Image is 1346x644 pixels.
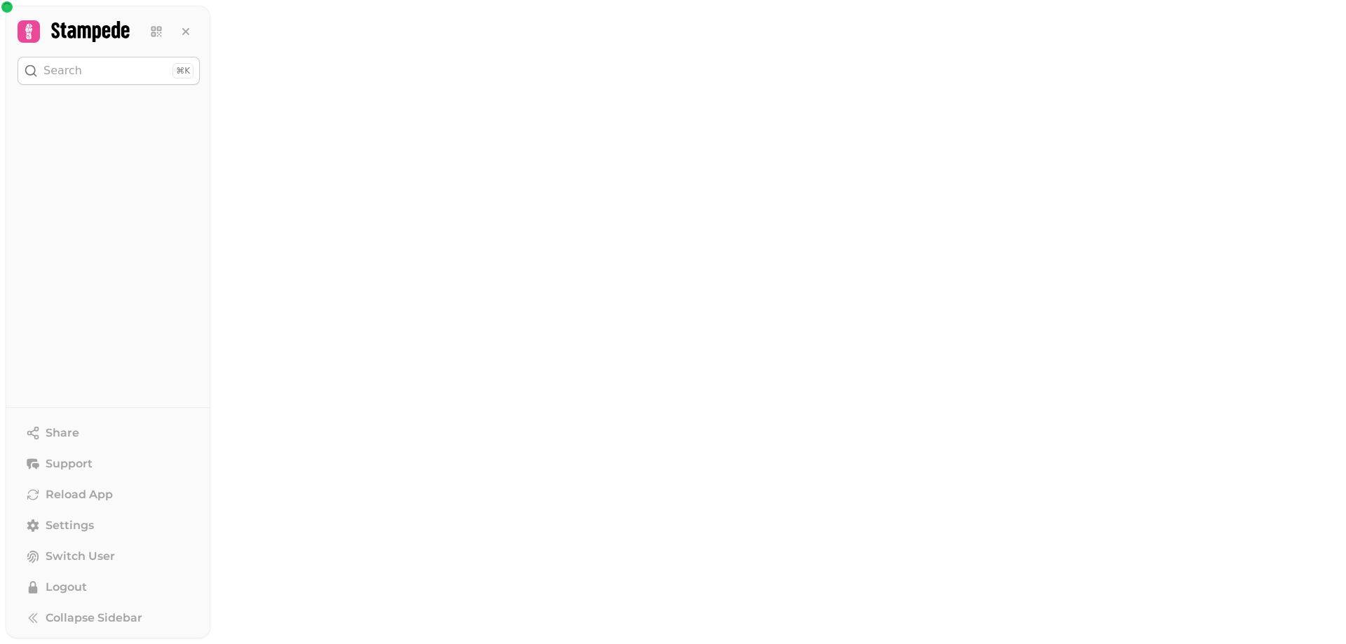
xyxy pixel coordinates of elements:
button: Support [18,450,200,478]
a: Settings [18,512,200,540]
button: Switch User [18,542,200,570]
button: Reload App [18,481,200,509]
p: Search [43,62,82,79]
button: Collapse Sidebar [18,604,200,632]
span: Support [46,455,93,472]
span: Logout [46,579,87,596]
div: ⌘K [172,63,193,78]
span: Collapse Sidebar [46,610,142,626]
span: Share [46,425,79,441]
span: Reload App [46,486,113,503]
button: Share [18,419,200,447]
span: Switch User [46,548,115,565]
button: Logout [18,573,200,601]
span: Settings [46,517,94,534]
button: Search⌘K [18,57,200,85]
